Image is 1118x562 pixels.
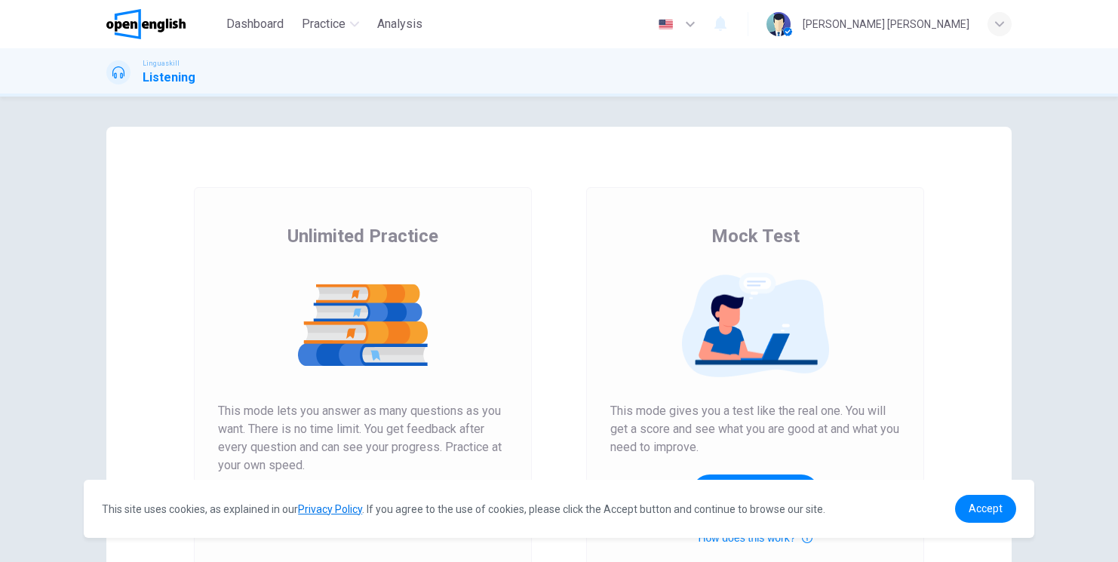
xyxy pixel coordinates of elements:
button: Get Your Score [692,474,819,511]
div: [PERSON_NAME] [PERSON_NAME] [803,15,969,33]
span: Analysis [377,15,422,33]
span: This mode lets you answer as many questions as you want. There is no time limit. You get feedback... [218,402,508,474]
span: Linguaskill [143,58,180,69]
button: Dashboard [220,11,290,38]
button: Practice [296,11,365,38]
h1: Listening [143,69,195,87]
span: This site uses cookies, as explained in our . If you agree to the use of cookies, please click th... [102,503,825,515]
a: OpenEnglish logo [106,9,220,39]
span: Accept [969,502,1003,514]
span: Mock Test [711,224,800,248]
div: cookieconsent [84,480,1034,538]
a: dismiss cookie message [955,495,1016,523]
span: Dashboard [226,15,284,33]
a: Privacy Policy [298,503,362,515]
span: Practice [302,15,346,33]
button: How does this work? [698,529,812,547]
img: Profile picture [766,12,791,36]
span: This mode gives you a test like the real one. You will get a score and see what you are good at a... [610,402,900,456]
span: Unlimited Practice [287,224,438,248]
img: OpenEnglish logo [106,9,186,39]
img: en [656,19,675,30]
button: Analysis [371,11,428,38]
